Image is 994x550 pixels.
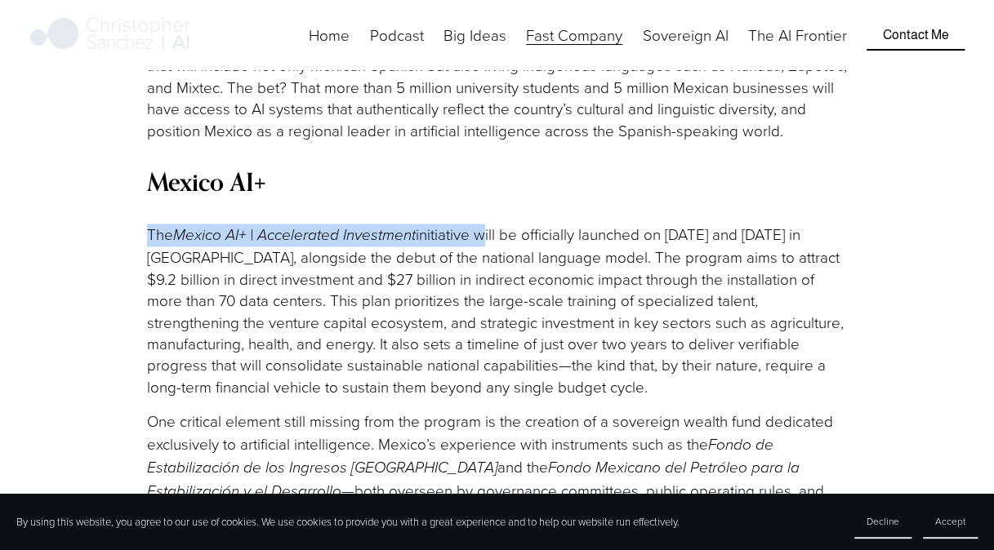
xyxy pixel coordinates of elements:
a: The AI Frontier [748,23,847,47]
span: Decline [867,514,899,528]
a: Sovereign AI [642,23,728,47]
a: folder dropdown [526,23,622,47]
p: By using this website, you agree to our use of cookies. We use cookies to provide you with a grea... [16,514,680,529]
img: Christopher Sanchez | AI [30,15,191,55]
strong: Mexico AI+ [147,166,266,197]
a: folder dropdown [444,23,506,47]
a: Home [309,23,350,47]
p: The Government of Mexico, in strategic partnership with NVIDIA and the private sector through the... [147,11,848,141]
em: Fondo de Estabilización de los Ingresos [GEOGRAPHIC_DATA] [147,435,778,477]
a: Contact Me [867,20,964,51]
button: Accept [923,505,978,539]
span: Big Ideas [444,24,506,46]
p: The initiative will be officially launched on [DATE] and [DATE] in [GEOGRAPHIC_DATA], alongside t... [147,224,848,398]
a: Podcast [369,23,423,47]
span: Fast Company [526,24,622,46]
em: Mexico AI+ | Accelerated Investment [173,226,416,245]
button: Decline [854,505,912,539]
span: Accept [935,514,965,528]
